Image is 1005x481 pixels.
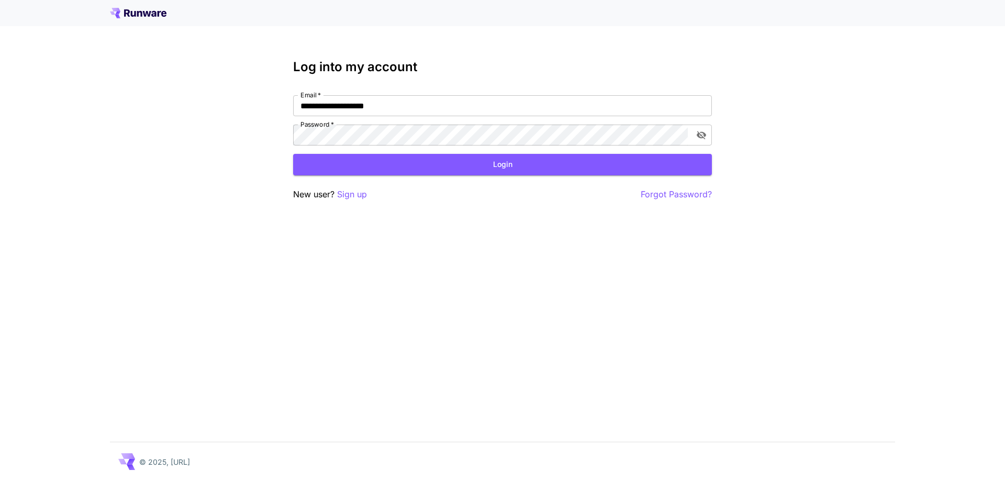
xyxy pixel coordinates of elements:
[300,91,321,99] label: Email
[293,154,712,175] button: Login
[139,456,190,467] p: © 2025, [URL]
[293,60,712,74] h3: Log into my account
[641,188,712,201] button: Forgot Password?
[293,188,367,201] p: New user?
[337,188,367,201] button: Sign up
[692,126,711,144] button: toggle password visibility
[300,120,334,129] label: Password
